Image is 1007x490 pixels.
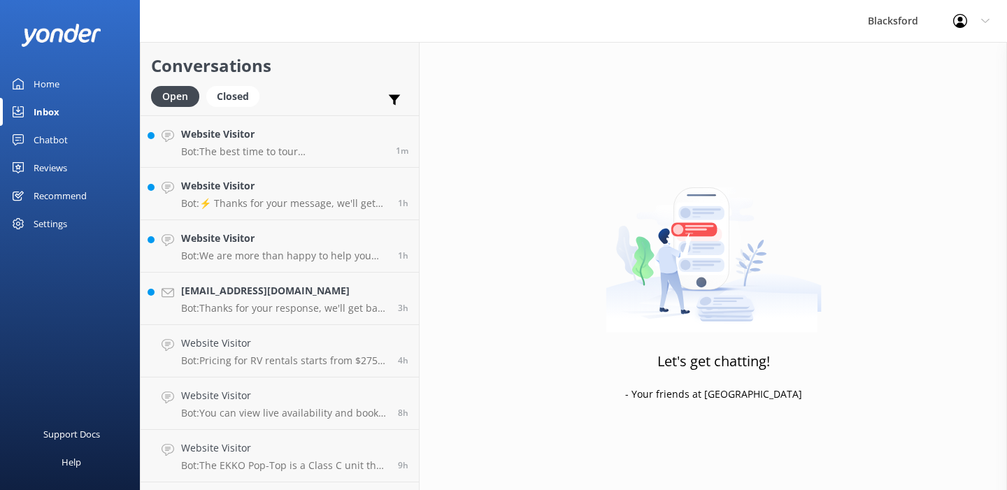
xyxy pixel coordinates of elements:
[398,197,408,209] span: Sep 04 2025 02:19pm (UTC -06:00) America/Chihuahua
[151,52,408,79] h2: Conversations
[181,231,387,246] h4: Website Visitor
[21,24,101,47] img: yonder-white-logo.png
[141,273,419,325] a: [EMAIL_ADDRESS][DOMAIN_NAME]Bot:Thanks for your response, we'll get back to you as soon as we can...
[34,154,67,182] div: Reviews
[181,178,387,194] h4: Website Visitor
[398,459,408,471] span: Sep 04 2025 06:43am (UTC -06:00) America/Chihuahua
[141,168,419,220] a: Website VisitorBot:⚡ Thanks for your message, we'll get back to you as soon as we can. You're als...
[141,377,419,430] a: Website VisitorBot:You can view live availability and book your RV online by visiting [URL][DOMAI...
[625,387,802,402] p: - Your friends at [GEOGRAPHIC_DATA]
[206,88,266,103] a: Closed
[181,354,387,367] p: Bot: Pricing for RV rentals starts from $275 per day and varies based on location, RV type, and t...
[181,127,385,142] h4: Website Visitor
[151,88,206,103] a: Open
[181,336,387,351] h4: Website Visitor
[141,115,419,168] a: Website VisitorBot:The best time to tour [GEOGRAPHIC_DATA][US_STATE] with fewer crowds would be d...
[34,210,67,238] div: Settings
[181,283,387,298] h4: [EMAIL_ADDRESS][DOMAIN_NAME]
[62,448,81,476] div: Help
[181,459,387,472] p: Bot: The EKKO Pop-Top is a Class C unit that sleeps and seats 4 people. It features an AWD chassi...
[181,407,387,419] p: Bot: You can view live availability and book your RV online by visiting [URL][DOMAIN_NAME]. You c...
[181,302,387,315] p: Bot: Thanks for your response, we'll get back to you as soon as we can during opening hours.
[657,350,770,373] h3: Let's get chatting!
[34,98,59,126] div: Inbox
[606,158,822,333] img: artwork of a man stealing a conversation from at giant smartphone
[141,430,419,482] a: Website VisitorBot:The EKKO Pop-Top is a Class C unit that sleeps and seats 4 people. It features...
[181,145,385,158] p: Bot: The best time to tour [GEOGRAPHIC_DATA][US_STATE] with fewer crowds would be during the autu...
[181,388,387,403] h4: Website Visitor
[34,70,59,98] div: Home
[396,145,408,157] span: Sep 04 2025 03:46pm (UTC -06:00) America/Chihuahua
[141,220,419,273] a: Website VisitorBot:We are more than happy to help you choose which Rv is best for you! Take our "...
[43,420,100,448] div: Support Docs
[398,250,408,261] span: Sep 04 2025 02:15pm (UTC -06:00) America/Chihuahua
[181,440,387,456] h4: Website Visitor
[206,86,259,107] div: Closed
[151,86,199,107] div: Open
[398,354,408,366] span: Sep 04 2025 11:03am (UTC -06:00) America/Chihuahua
[398,407,408,419] span: Sep 04 2025 07:38am (UTC -06:00) America/Chihuahua
[34,126,68,154] div: Chatbot
[181,197,387,210] p: Bot: ⚡ Thanks for your message, we'll get back to you as soon as we can. You're also welcome to k...
[181,250,387,262] p: Bot: We are more than happy to help you choose which Rv is best for you! Take our "Which RV is be...
[141,325,419,377] a: Website VisitorBot:Pricing for RV rentals starts from $275 per day and varies based on location, ...
[398,302,408,314] span: Sep 04 2025 11:51am (UTC -06:00) America/Chihuahua
[34,182,87,210] div: Recommend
